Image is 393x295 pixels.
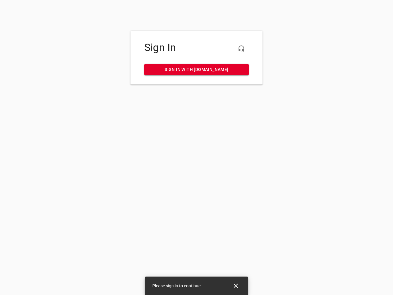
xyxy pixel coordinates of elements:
[144,41,249,54] h4: Sign In
[149,66,244,73] span: Sign in with [DOMAIN_NAME]
[234,41,249,56] button: Live Chat
[144,64,249,75] a: Sign in with [DOMAIN_NAME]
[152,283,202,288] span: Please sign in to continue.
[228,278,243,293] button: Close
